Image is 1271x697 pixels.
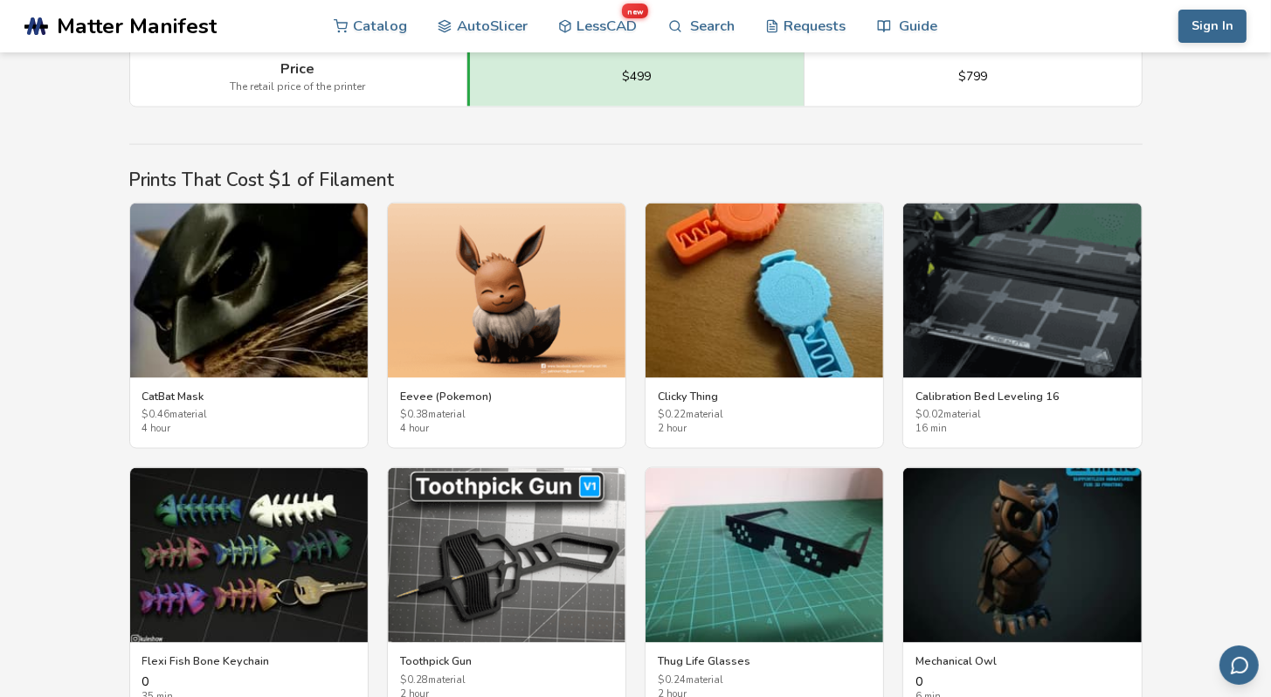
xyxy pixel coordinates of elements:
button: Sign In [1178,10,1247,43]
h3: Calibration Bed Leveling 16 [915,390,1129,404]
span: $ 0.24 material [658,676,871,687]
span: 2 hour [658,424,871,436]
span: Price [281,61,315,77]
img: Calibration Bed Leveling 16 [903,204,1141,378]
a: Calibration Bed Leveling 16Calibration Bed Leveling 16$0.02material16 min [902,203,1142,450]
img: Eevee (Pokemon) [388,204,625,378]
h2: Prints That Cost $1 of Filament [129,169,1143,190]
img: CatBat Mask [130,204,368,378]
h3: Flexi Fish Bone Keychain [142,655,356,669]
span: $ 0.46 material [142,411,356,422]
img: Mechanical Owl [903,468,1141,643]
a: CatBat MaskCatBat Mask$0.46material4 hour [129,203,369,450]
h3: Thug Life Glasses [658,655,871,669]
span: The retail price of the printer [231,81,366,93]
span: $ 0.28 material [400,676,613,687]
span: 4 hour [400,424,613,436]
span: $ 0.02 material [915,411,1129,422]
img: Clicky Thing [646,204,883,378]
span: 4 hour [142,424,356,436]
img: Toothpick Gun [388,468,625,643]
span: new [622,3,647,18]
img: Thug Life Glasses [646,468,883,643]
h3: Eevee (Pokemon) [400,390,613,404]
span: $499 [622,70,651,84]
span: $799 [958,70,987,84]
h3: Mechanical Owl [915,655,1129,669]
a: Eevee (Pokemon)Eevee (Pokemon)$0.38material4 hour [387,203,626,450]
a: Clicky ThingClicky Thing$0.22material2 hour [645,203,884,450]
h3: Toothpick Gun [400,655,613,669]
span: $ 0.38 material [400,411,613,422]
span: $ 0.22 material [658,411,871,422]
span: Matter Manifest [57,14,217,38]
h3: CatBat Mask [142,390,356,404]
span: 16 min [915,424,1129,436]
h3: Clicky Thing [658,390,871,404]
button: Send feedback via email [1219,645,1259,685]
img: Flexi Fish Bone Keychain [130,468,368,643]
